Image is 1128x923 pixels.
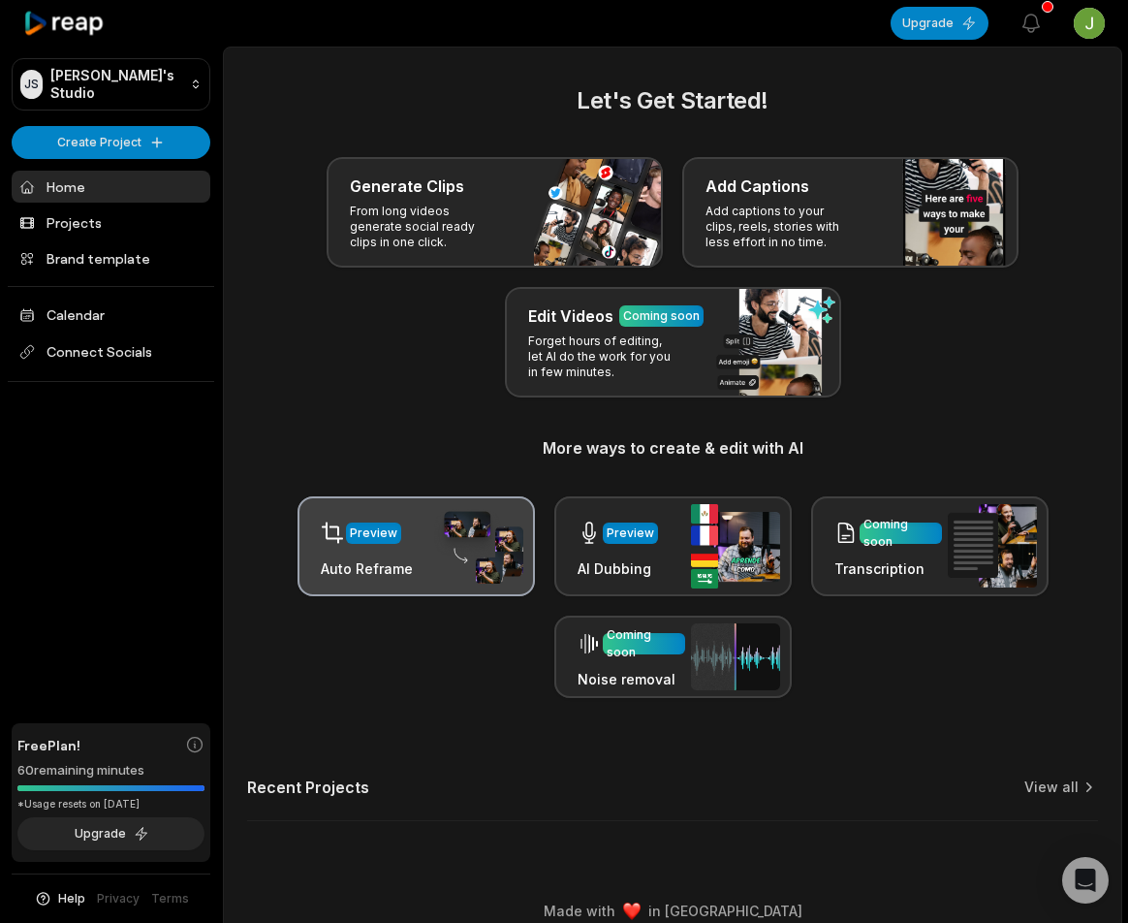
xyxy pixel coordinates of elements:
[350,175,464,198] h3: Generate Clips
[12,242,210,274] a: Brand template
[151,890,189,907] a: Terms
[350,525,397,542] div: Preview
[691,623,780,690] img: noise_removal.png
[578,558,658,579] h3: AI Dubbing
[247,83,1098,118] h2: Let's Get Started!
[12,171,210,203] a: Home
[607,525,654,542] div: Preview
[623,903,641,920] img: heart emoji
[58,890,85,907] span: Help
[1024,778,1079,797] a: View all
[97,890,140,907] a: Privacy
[12,334,210,369] span: Connect Socials
[50,67,182,102] p: [PERSON_NAME]'s Studio
[17,735,80,755] span: Free Plan!
[863,516,938,551] div: Coming soon
[691,504,780,589] img: ai_dubbing.png
[705,204,856,250] p: Add captions to your clips, reels, stories with less effort in no time.
[891,7,988,40] button: Upgrade
[623,307,700,325] div: Coming soon
[321,558,413,579] h3: Auto Reframe
[247,436,1098,460] h3: More ways to create & edit with AI
[17,817,204,850] button: Upgrade
[17,797,204,812] div: *Usage resets on [DATE]
[834,558,942,579] h3: Transcription
[578,669,685,689] h3: Noise removal
[34,890,85,907] button: Help
[12,299,210,331] a: Calendar
[17,761,204,780] div: 60 remaining minutes
[1062,857,1109,904] div: Open Intercom Messenger
[20,70,43,99] div: JS
[948,504,1037,588] img: transcription.png
[528,304,613,328] h3: Edit Videos
[528,334,678,380] p: Forget hours of editing, let AI do the work for you in few minutes.
[247,778,369,797] h2: Recent Projects
[12,126,210,159] button: Create Project
[241,901,1104,921] div: Made with in [GEOGRAPHIC_DATA]
[434,509,523,585] img: auto_reframe.png
[350,204,500,250] p: From long videos generate social ready clips in one click.
[705,175,809,198] h3: Add Captions
[607,626,681,661] div: Coming soon
[12,207,210,239] a: Projects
